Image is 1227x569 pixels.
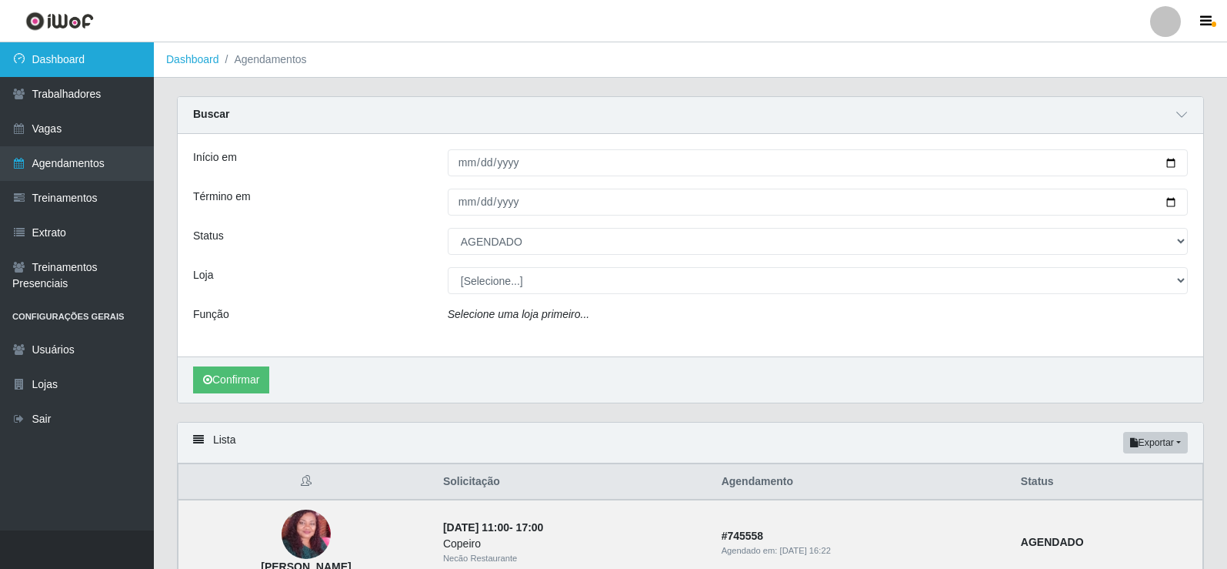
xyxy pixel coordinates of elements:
label: Loja [193,267,213,283]
input: 00/00/0000 [448,189,1188,216]
th: Agendamento [712,464,1012,500]
th: Status [1012,464,1203,500]
time: [DATE] 16:22 [780,546,831,555]
time: [DATE] 11:00 [443,521,509,534]
label: Término em [193,189,251,205]
input: 00/00/0000 [448,149,1188,176]
button: Exportar [1123,432,1188,454]
a: Dashboard [166,53,219,65]
th: Solicitação [434,464,712,500]
label: Função [193,306,229,323]
div: Lista [178,423,1203,464]
strong: # 745558 [722,530,764,542]
li: Agendamentos [219,52,307,68]
img: CoreUI Logo [25,12,94,31]
div: Agendado em: [722,544,1002,557]
strong: - [443,521,543,534]
time: 17:00 [516,521,544,534]
div: Necão Restaurante [443,552,703,565]
label: Status [193,228,224,244]
div: Copeiro [443,536,703,552]
label: Início em [193,149,237,166]
button: Confirmar [193,367,269,393]
strong: AGENDADO [1021,536,1084,548]
strong: Buscar [193,108,229,120]
nav: breadcrumb [154,42,1227,78]
i: Selecione uma loja primeiro... [448,308,589,320]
